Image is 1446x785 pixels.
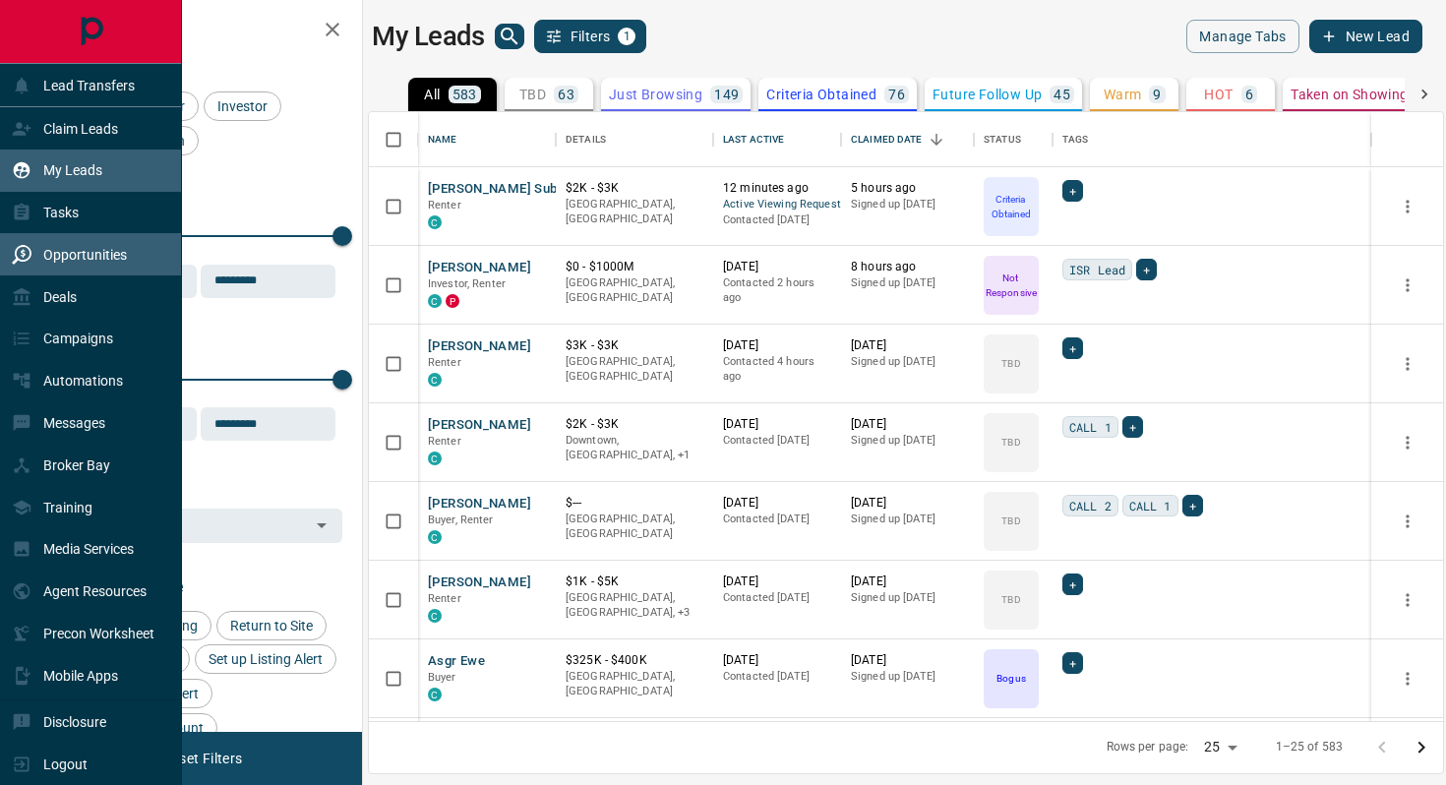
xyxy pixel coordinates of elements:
button: Manage Tabs [1186,20,1298,53]
button: [PERSON_NAME] Sub [428,180,557,199]
p: Criteria Obtained [766,88,876,101]
div: + [1062,180,1083,202]
div: Last Active [723,112,784,167]
p: Rows per page: [1107,739,1189,755]
p: $3K - $3K [566,337,703,354]
div: Details [566,112,606,167]
p: Criteria Obtained [986,192,1037,221]
div: condos.ca [428,452,442,465]
div: Details [556,112,713,167]
span: 1 [620,30,633,43]
p: Contacted [DATE] [723,590,831,606]
span: + [1129,417,1136,437]
button: more [1393,664,1422,694]
button: search button [495,24,524,49]
button: Sort [923,126,950,153]
p: [DATE] [723,574,831,590]
p: [GEOGRAPHIC_DATA], [GEOGRAPHIC_DATA] [566,354,703,385]
p: Signed up [DATE] [851,354,964,370]
p: $0 - $1000M [566,259,703,275]
div: 25 [1196,733,1243,761]
button: more [1393,349,1422,379]
p: 63 [558,88,574,101]
p: Signed up [DATE] [851,275,964,291]
div: + [1062,337,1083,359]
span: Renter [428,435,461,448]
button: Filters1 [534,20,647,53]
p: Signed up [DATE] [851,590,964,606]
div: Name [418,112,556,167]
div: Set up Listing Alert [195,644,336,674]
p: 45 [1054,88,1070,101]
button: [PERSON_NAME] [428,574,531,592]
p: [DATE] [723,416,831,433]
span: Return to Site [223,618,320,634]
button: New Lead [1309,20,1422,53]
button: more [1393,192,1422,221]
p: [GEOGRAPHIC_DATA], [GEOGRAPHIC_DATA] [566,275,703,306]
p: Toronto [566,433,703,463]
span: Set up Listing Alert [202,651,330,667]
p: Contacted [DATE] [723,669,831,685]
div: condos.ca [428,609,442,623]
span: + [1069,653,1076,673]
p: Not Responsive [986,271,1037,300]
p: Contacted [DATE] [723,433,831,449]
p: Contacted [DATE] [723,512,831,527]
button: Asgr Ewe [428,652,485,671]
p: Signed up [DATE] [851,669,964,685]
p: Bogus [996,671,1025,686]
div: condos.ca [428,688,442,701]
p: 12 minutes ago [723,180,831,197]
div: Claimed Date [841,112,974,167]
p: [DATE] [851,574,964,590]
div: Status [974,112,1053,167]
p: TBD [519,88,546,101]
p: TBD [1001,356,1020,371]
p: [DATE] [851,416,964,433]
p: $2K - $3K [566,416,703,433]
p: $--- [566,495,703,512]
div: Claimed Date [851,112,923,167]
span: Renter [428,199,461,211]
p: 6 [1245,88,1253,101]
p: 583 [452,88,477,101]
p: All [424,88,440,101]
div: Tags [1062,112,1089,167]
div: property.ca [446,294,459,308]
button: [PERSON_NAME] [428,337,531,356]
div: condos.ca [428,530,442,544]
button: more [1393,507,1422,536]
p: [GEOGRAPHIC_DATA], [GEOGRAPHIC_DATA] [566,512,703,542]
button: more [1393,428,1422,457]
span: CALL 2 [1069,496,1112,515]
p: TBD [1001,435,1020,450]
button: [PERSON_NAME] [428,259,531,277]
button: Go to next page [1402,728,1441,767]
div: + [1062,652,1083,674]
span: + [1189,496,1196,515]
span: Investor [211,98,274,114]
div: Status [984,112,1021,167]
div: Investor [204,91,281,121]
button: [PERSON_NAME] [428,495,531,513]
p: [DATE] [723,337,831,354]
p: 76 [888,88,905,101]
p: [GEOGRAPHIC_DATA], [GEOGRAPHIC_DATA] [566,669,703,699]
div: + [1122,416,1143,438]
span: ISR Lead [1069,260,1125,279]
h1: My Leads [372,21,485,52]
div: Last Active [713,112,841,167]
div: + [1136,259,1157,280]
div: + [1062,574,1083,595]
p: 5 hours ago [851,180,964,197]
p: Contacted [DATE] [723,212,831,228]
p: Warm [1104,88,1142,101]
p: Future Follow Up [933,88,1042,101]
button: more [1393,585,1422,615]
p: [DATE] [723,495,831,512]
p: Taken on Showings [1291,88,1416,101]
p: Signed up [DATE] [851,197,964,212]
p: TBD [1001,513,1020,528]
button: [PERSON_NAME] [428,416,531,435]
